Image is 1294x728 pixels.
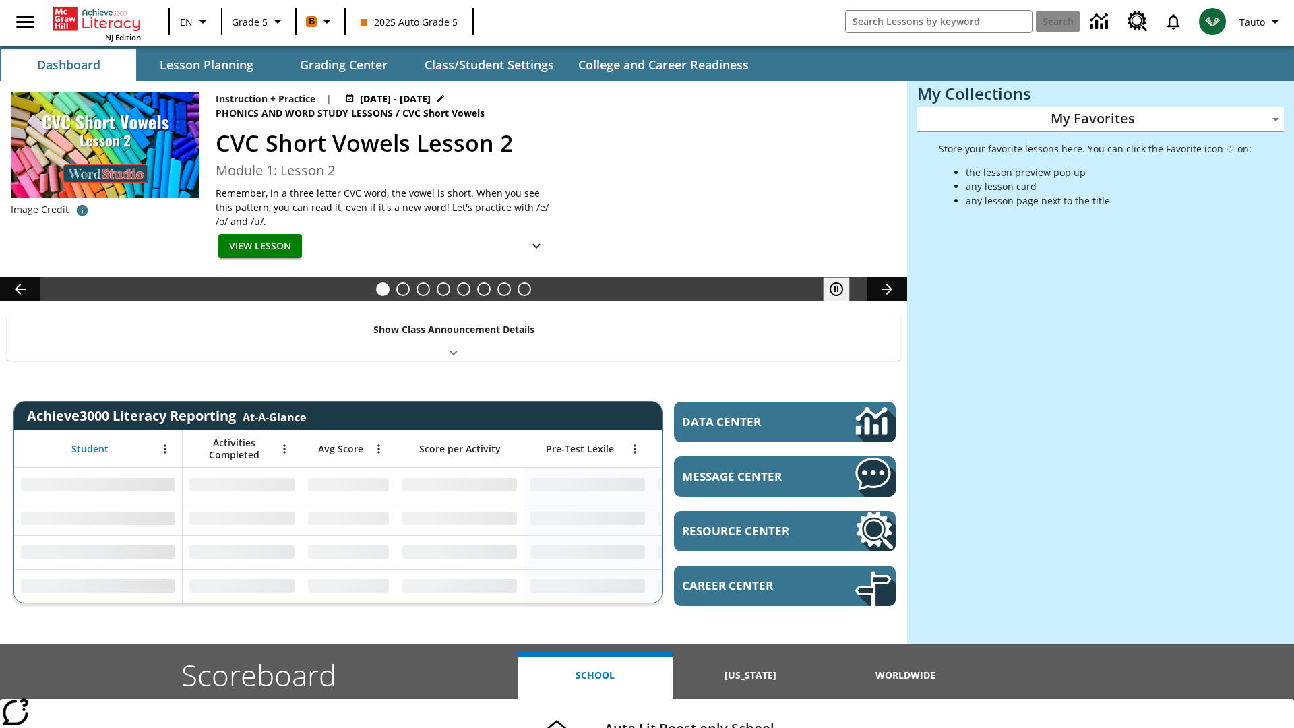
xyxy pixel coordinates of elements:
button: Slide 6 Career Lesson [477,282,491,296]
h3: Module 1: Lesson 2 [216,160,891,181]
button: Open Menu [274,439,295,459]
span: / [396,107,400,119]
img: CVC Short Vowels Lesson 2. [11,92,199,198]
button: Slide 3 What's the Big Idea? [417,282,430,296]
div: No Data, [183,535,301,569]
span: Pre-Test Lexile [546,443,614,455]
div: No Data, [652,502,780,535]
p: Image Credit [11,203,69,216]
span: NJ Edition [105,32,141,42]
button: School [518,652,673,699]
button: Slide 2 Cars of the Future? [396,282,410,296]
span: Avg Score [318,443,363,455]
span: Score per Activity [419,443,501,455]
button: [US_STATE] [673,652,828,699]
button: Open Menu [155,439,175,459]
div: No Data, [183,468,301,502]
a: Data Center [1082,3,1119,40]
button: Boost Class color is orange. Change class color [301,9,340,34]
div: No Data, [652,535,780,569]
span: | [326,92,332,106]
span: Message Center [682,468,815,484]
div: Home [53,4,141,42]
a: Resource Center, Will open in new tab [674,511,896,551]
li: any lesson page next to the title [966,193,1252,208]
button: Open side menu [5,2,45,42]
span: Grade 5 [232,15,268,29]
button: Class/Student Settings [414,49,565,81]
button: Language: EN, Select a language [174,9,217,34]
div: No Data, [301,535,396,569]
button: Slide 7 Making a Difference for the Planet [497,282,511,296]
button: View Lesson [218,234,302,259]
img: avatar image [1199,8,1226,35]
span: Student [71,443,109,455]
div: No Data, [183,502,301,535]
a: Home [53,5,141,32]
input: search field [846,11,1032,32]
button: Slide 5 Pre-release lesson [457,282,470,296]
button: Grading Center [276,49,411,81]
span: Data Center [682,414,809,429]
div: Show Class Announcement Details [7,314,900,361]
a: Resource Center, Will open in new tab [1119,3,1156,40]
span: Achieve3000 Literacy Reporting [27,406,306,425]
span: B [309,13,315,30]
div: No Data, [301,569,396,603]
button: Slide 4 One Idea, Lots of Hard Work [437,282,450,296]
span: 2025 Auto Grade 5 [361,15,458,29]
button: Pause [823,277,850,301]
button: Dashboard [1,49,136,81]
button: Show Details [523,234,550,259]
div: No Data, [652,569,780,603]
button: Slide 8 Sleepless in the Animal Kingdom [518,282,531,296]
button: Aug 27 - Aug 27 Choose Dates [342,92,448,106]
a: Career Center [674,566,896,606]
button: Open Menu [625,439,645,459]
span: Activities Completed [189,437,278,461]
li: the lesson preview pop up [966,165,1252,179]
div: My Favorites [917,107,1284,132]
button: Worldwide [828,652,983,699]
h2: CVC Short Vowels Lesson 2 [216,126,891,160]
button: Grade: Grade 5, Select a grade [226,9,291,34]
span: Phonics and Word Study Lessons [216,106,396,121]
button: Lesson Planning [139,49,274,81]
p: Instruction + Practice [216,92,315,106]
span: [DATE] - [DATE] [360,92,431,106]
li: any lesson card [966,179,1252,193]
div: No Data, [301,468,396,502]
a: Message Center [674,456,896,497]
p: Show Class Announcement Details [373,322,534,336]
button: Select a new avatar [1191,4,1234,39]
div: No Data, [652,468,780,502]
p: Store your favorite lessons here. You can click the Favorite icon ♡ on: [939,142,1252,156]
div: Pause [823,277,863,301]
span: EN [180,15,193,29]
a: Data Center [674,402,896,442]
span: Tauto [1239,15,1265,29]
p: Remember, in a three letter CVC word, the vowel is short. When you see this pattern, you can read... [216,186,553,229]
button: College and Career Readiness [567,49,760,81]
span: Career Center [682,578,815,593]
button: Slide 1 CVC Short Vowels Lesson 2 [376,282,390,296]
button: Profile/Settings [1234,9,1289,34]
button: Open Menu [369,439,389,459]
div: No Data, [301,502,396,535]
span: Resource Center [682,523,815,539]
div: No Data, [183,569,301,603]
div: At-A-Glance [243,407,306,425]
a: Notifications [1156,4,1191,39]
button: Image credit: TOXIC CAT/Shutterstock [69,198,96,222]
h3: My Collections [917,84,1284,103]
span: CVC Short Vowels [402,106,487,121]
button: Lesson carousel, Next [867,277,907,301]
